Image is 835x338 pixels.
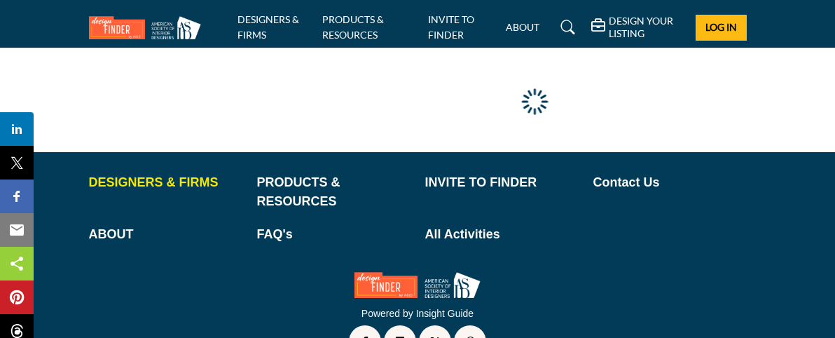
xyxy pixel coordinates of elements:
div: DESIGN YOUR LISTING [591,15,685,40]
a: PRODUCTS & RESOURCES [257,173,410,211]
a: INVITE TO FINDER [428,13,474,41]
img: Site Logo [89,16,208,39]
img: No Site Logo [354,272,481,298]
span: Log In [705,21,737,33]
a: FAQ's [257,225,410,244]
a: All Activities [425,225,579,244]
h5: DESIGN YOUR LISTING [609,15,685,40]
a: ABOUT [506,21,539,33]
a: Contact Us [593,173,747,192]
button: Log In [696,15,746,41]
a: Powered by Insight Guide [361,308,474,319]
a: DESIGNERS & FIRMS [237,13,299,41]
a: DESIGNERS & FIRMS [89,173,242,192]
a: PRODUCTS & RESOURCES [322,13,384,41]
a: Search [547,16,584,39]
a: INVITE TO FINDER [425,173,579,192]
a: ABOUT [89,225,242,244]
